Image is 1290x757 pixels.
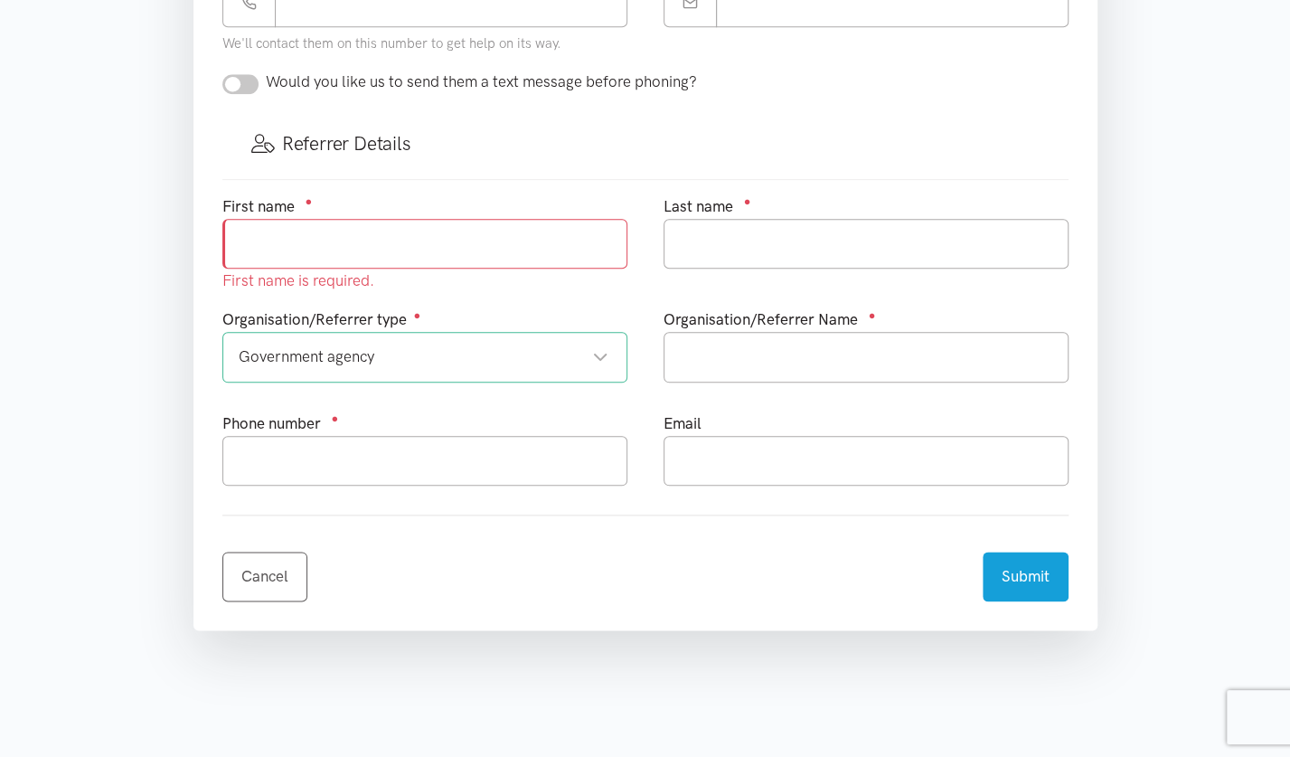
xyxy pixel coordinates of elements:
[222,552,307,601] a: Cancel
[222,308,627,332] div: Organisation/Referrer type
[251,130,1040,156] h3: Referrer Details
[983,552,1069,601] button: Submit
[239,345,608,369] div: Government agency
[222,194,295,219] label: First name
[664,412,701,436] label: Email
[664,194,733,219] label: Last name
[332,412,339,425] sup: ●
[306,194,313,208] sup: ●
[222,412,321,436] label: Phone number
[414,308,421,322] sup: ●
[869,308,876,322] sup: ●
[222,35,561,52] small: We'll contact them on this number to get help on its way.
[744,194,751,208] sup: ●
[266,72,697,90] span: Would you like us to send them a text message before phoning?
[222,269,627,293] div: First name is required.
[664,308,858,332] label: Organisation/Referrer Name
